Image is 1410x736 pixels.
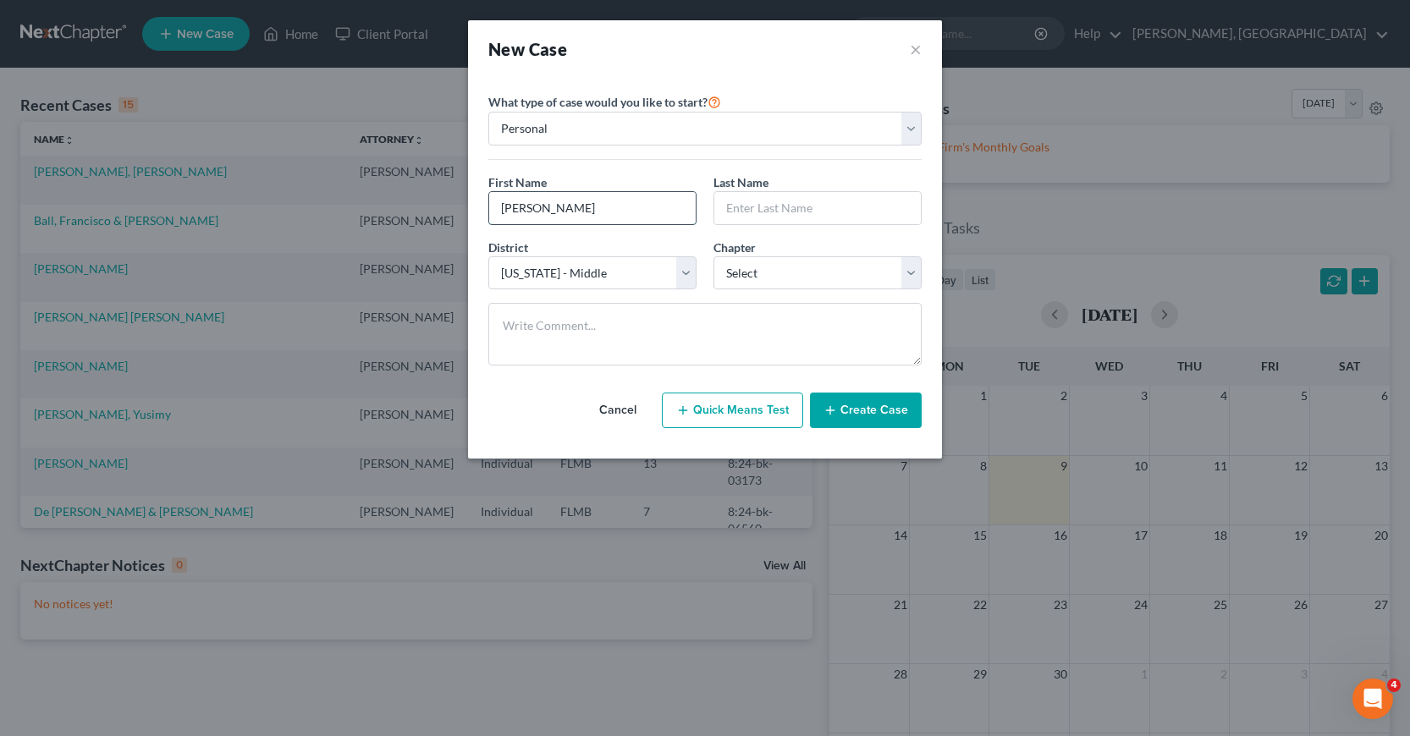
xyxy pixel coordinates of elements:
[488,91,721,112] label: What type of case would you like to start?
[488,175,547,189] span: First Name
[488,240,528,255] span: District
[1352,678,1393,719] iframe: Intercom live chat
[1387,678,1401,692] span: 4
[910,37,922,61] button: ×
[489,192,696,224] input: Enter First Name
[714,192,921,224] input: Enter Last Name
[713,175,768,189] span: Last Name
[810,393,922,428] button: Create Case
[488,39,567,59] strong: New Case
[581,393,655,427] button: Cancel
[713,240,756,255] span: Chapter
[662,393,803,428] button: Quick Means Test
